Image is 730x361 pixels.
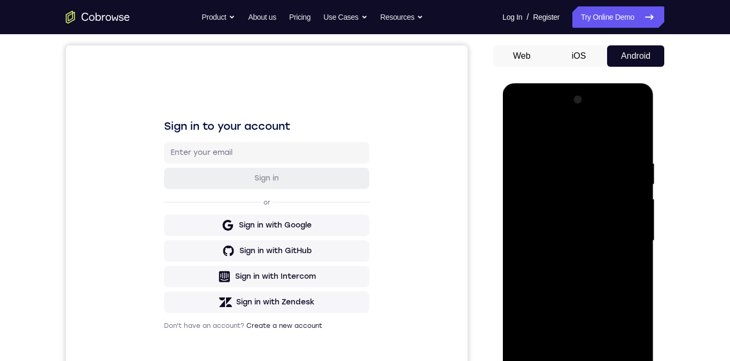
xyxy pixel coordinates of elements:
div: Sign in with Intercom [169,226,250,237]
button: Android [607,45,664,67]
button: Web [493,45,550,67]
button: Sign in [98,122,304,144]
button: Use Cases [323,6,367,28]
input: Enter your email [105,102,297,113]
span: / [526,11,529,23]
a: Register [533,6,560,28]
a: Pricing [289,6,310,28]
a: About us [248,6,276,28]
div: Sign in with Google [173,175,246,185]
p: or [196,153,207,161]
button: Sign in with Intercom [98,221,304,242]
h1: Sign in to your account [98,73,304,88]
p: Don't have an account? [98,276,304,285]
div: Sign in with Zendesk [170,252,249,262]
div: Sign in with GitHub [174,200,246,211]
button: Sign in with GitHub [98,195,304,216]
a: Log In [502,6,522,28]
a: Try Online Demo [572,6,664,28]
a: Go to the home page [66,11,130,23]
button: Product [202,6,236,28]
button: iOS [550,45,608,67]
a: Create a new account [181,277,257,284]
button: Resources [380,6,424,28]
button: Sign in with Google [98,169,304,191]
button: Sign in with Zendesk [98,246,304,268]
